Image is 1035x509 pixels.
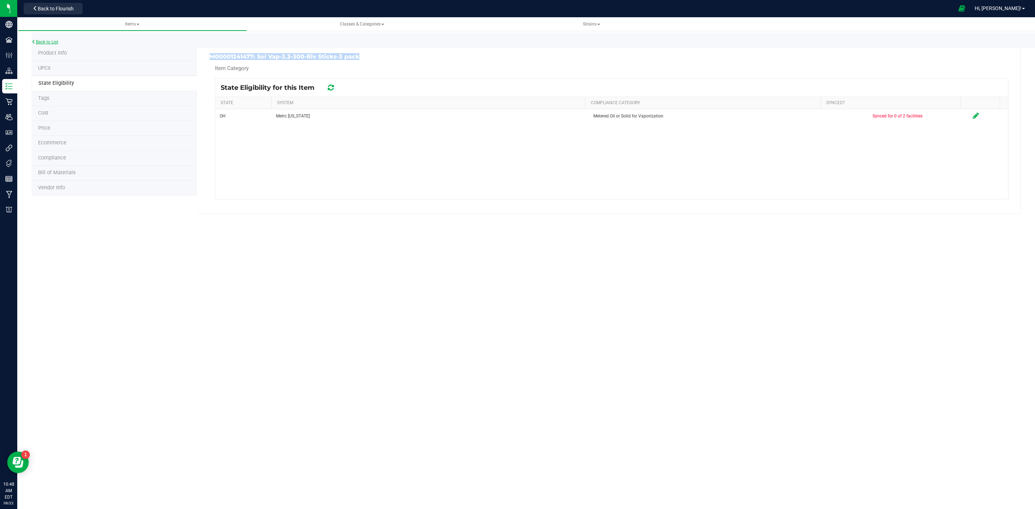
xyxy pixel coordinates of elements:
span: Ecommerce [38,140,66,146]
span: Cost [38,110,49,116]
span: Tag [38,80,74,86]
span: Compliance [38,155,66,161]
span: Strains [583,22,600,27]
span: Open Ecommerce Menu [954,1,970,15]
span: State Eligibility for this Item [221,84,322,92]
span: Metered Oil or Solid for Vaporization [593,113,663,120]
inline-svg: Reports [5,175,13,182]
inline-svg: Retail [5,98,13,105]
button: Back to Flourish [24,3,83,14]
a: Back to List [32,40,58,45]
p: 10:48 AM EDT [3,481,14,500]
inline-svg: Facilities [5,36,13,43]
span: Tag [38,65,50,71]
inline-svg: Integrations [5,144,13,152]
span: Product Info [38,50,67,56]
inline-svg: Company [5,21,13,28]
span: Price [38,125,50,131]
inline-svg: Inventory [5,83,13,90]
i: Configure [973,112,979,119]
p: 08/22 [3,500,14,506]
span: Vendor Info [38,185,65,191]
span: Back to Flourish [38,6,74,11]
span: Classes & Categories [340,22,384,27]
inline-svg: Users [5,114,13,121]
span: Tag [38,95,49,101]
a: STATE [221,100,233,105]
inline-svg: Configuration [5,52,13,59]
span: Items [125,22,139,27]
a: SYNCED? [826,100,845,105]
span: Metrc [US_STATE] [276,113,310,120]
inline-svg: Distribution [5,67,13,74]
inline-svg: Tags [5,160,13,167]
a: COMPLIANCE CATEGORY [591,100,640,105]
inline-svg: Billing [5,206,13,213]
span: Bill of Materials [38,170,75,176]
inline-svg: User Roles [5,129,13,136]
h3: M00001241477: Sol Vap-2.3-300-Riv Sticks-3 pack [210,54,606,60]
span: Hi, [PERSON_NAME]! [975,5,1021,11]
span: Item Category [215,65,249,71]
iframe: Resource center [7,452,29,473]
a: SYSTEM [277,100,293,105]
span: OH [220,113,226,120]
inline-svg: Manufacturing [5,191,13,198]
iframe: Resource center unread badge [21,450,30,459]
span: Synced for 0 of 2 facilities [873,114,923,119]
